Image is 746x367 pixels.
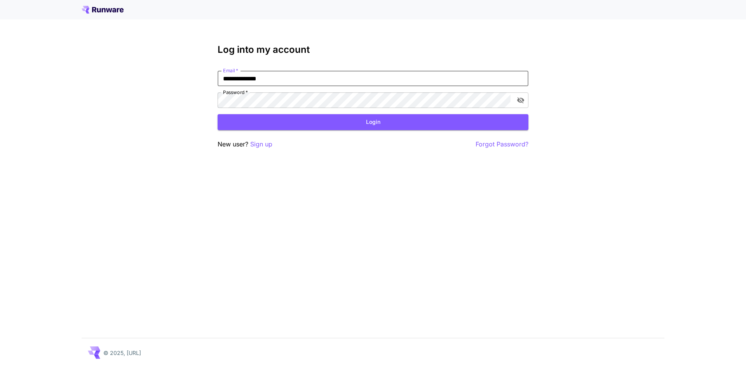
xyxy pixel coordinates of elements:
[223,67,238,74] label: Email
[476,139,528,149] button: Forgot Password?
[218,114,528,130] button: Login
[250,139,272,149] button: Sign up
[514,93,528,107] button: toggle password visibility
[223,89,248,96] label: Password
[103,349,141,357] p: © 2025, [URL]
[218,139,272,149] p: New user?
[218,44,528,55] h3: Log into my account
